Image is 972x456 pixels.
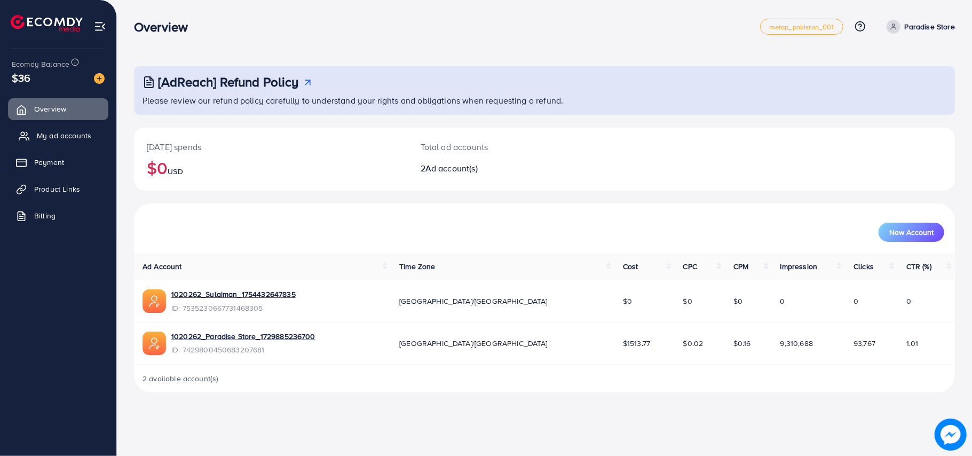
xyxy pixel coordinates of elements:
[882,20,955,34] a: Paradise Store
[399,296,548,306] span: [GEOGRAPHIC_DATA]/[GEOGRAPHIC_DATA]
[8,125,108,146] a: My ad accounts
[143,332,166,355] img: ic-ads-acc.e4c84228.svg
[733,296,742,306] span: $0
[143,94,949,107] p: Please review our refund policy carefully to understand your rights and obligations when requesti...
[623,338,650,349] span: $1513.77
[8,178,108,200] a: Product Links
[11,15,83,32] img: logo
[780,296,785,306] span: 0
[906,338,919,349] span: 1.01
[683,338,704,349] span: $0.02
[94,20,106,33] img: menu
[143,289,166,313] img: ic-ads-acc.e4c84228.svg
[134,19,196,35] h3: Overview
[147,158,395,178] h2: $0
[34,184,80,194] span: Product Links
[425,162,478,174] span: Ad account(s)
[34,104,66,114] span: Overview
[854,296,858,306] span: 0
[854,261,874,272] span: Clicks
[147,140,395,153] p: [DATE] spends
[854,338,875,349] span: 93,767
[683,261,697,272] span: CPC
[623,261,638,272] span: Cost
[8,205,108,226] a: Billing
[733,261,748,272] span: CPM
[8,152,108,173] a: Payment
[906,261,931,272] span: CTR (%)
[171,303,296,313] span: ID: 7535230667731468305
[623,296,632,306] span: $0
[421,163,600,174] h2: 2
[769,23,834,30] span: metap_pakistan_001
[733,338,751,349] span: $0.16
[168,166,183,177] span: USD
[8,98,108,120] a: Overview
[760,19,843,35] a: metap_pakistan_001
[171,289,296,300] a: 1020262_Sulaiman_1754432647835
[780,338,813,349] span: 9,310,688
[935,419,967,451] img: image
[94,73,105,84] img: image
[906,296,911,306] span: 0
[399,338,548,349] span: [GEOGRAPHIC_DATA]/[GEOGRAPHIC_DATA]
[889,229,934,236] span: New Account
[12,59,69,69] span: Ecomdy Balance
[421,140,600,153] p: Total ad accounts
[171,344,315,355] span: ID: 7429800450683207681
[34,157,64,168] span: Payment
[905,20,955,33] p: Paradise Store
[34,210,56,221] span: Billing
[12,70,30,85] span: $36
[37,130,91,141] span: My ad accounts
[683,296,692,306] span: $0
[399,261,435,272] span: Time Zone
[780,261,818,272] span: Impression
[143,373,219,384] span: 2 available account(s)
[171,331,315,342] a: 1020262_Paradise Store_1729885236700
[143,261,182,272] span: Ad Account
[158,74,299,90] h3: [AdReach] Refund Policy
[879,223,944,242] button: New Account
